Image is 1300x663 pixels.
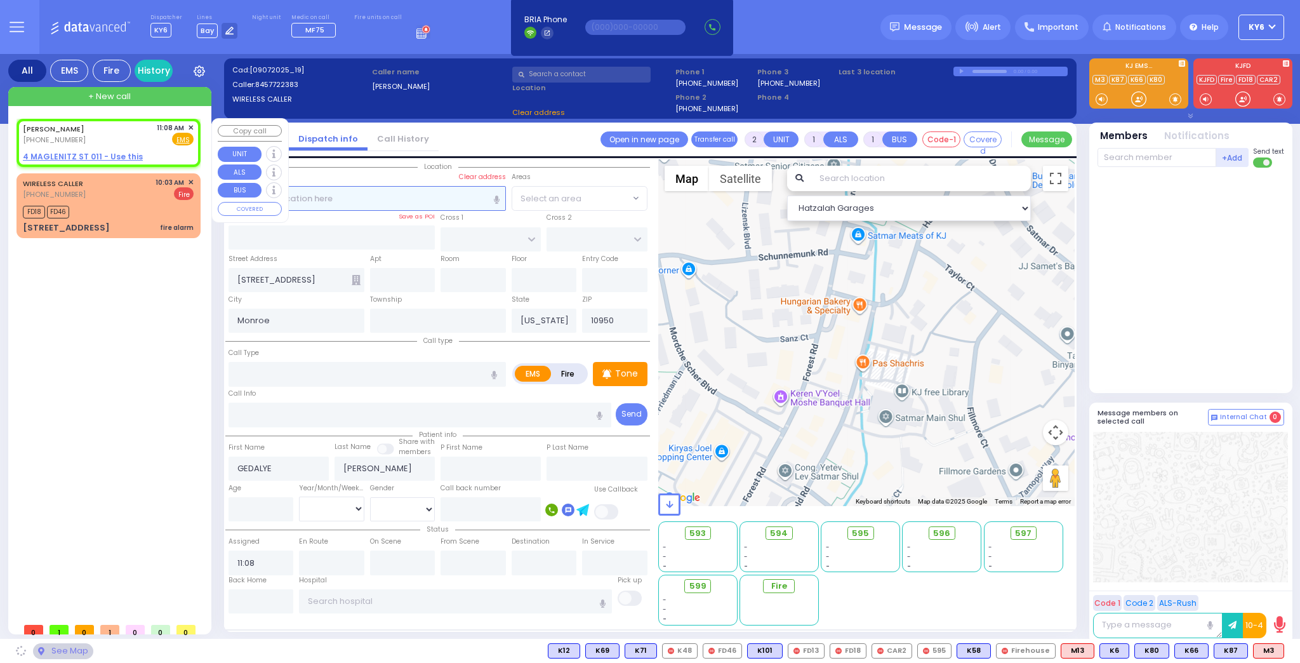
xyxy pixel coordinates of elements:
input: Search hospital [299,589,612,613]
span: 1 [50,625,69,634]
span: - [826,552,830,561]
input: Search a contact [512,67,651,83]
a: M3 [1092,75,1108,84]
img: red-radio-icon.svg [877,648,884,654]
div: CAR2 [872,643,912,659]
div: BLS [1174,643,1209,659]
label: Last 3 location [839,67,953,77]
button: Transfer call [691,131,738,147]
div: BLS [625,643,657,659]
label: P First Name [441,443,482,453]
label: Location [512,83,672,93]
span: 8457722383 [255,79,298,90]
h5: Message members on selected call [1098,409,1208,425]
label: Fire units on call [354,14,402,22]
button: ALS [823,131,858,147]
img: Google [661,490,703,506]
p: Tone [615,367,638,380]
span: ✕ [188,177,194,188]
div: M13 [1061,643,1094,659]
img: red-radio-icon.svg [668,648,674,654]
small: Share with [399,437,435,446]
button: Members [1100,129,1148,144]
label: [PHONE_NUMBER] [757,78,820,88]
a: Open in new page [600,131,688,147]
div: BLS [1099,643,1129,659]
button: Show satellite imagery [709,166,772,191]
div: BLS [548,643,580,659]
span: Message [904,21,942,34]
u: 4 MAGLENITZ ST 011 - Use this [23,151,143,162]
span: - [907,552,911,561]
label: Call Info [229,389,256,399]
div: K80 [1134,643,1169,659]
button: Covered [964,131,1002,147]
div: FD18 [830,643,866,659]
label: P Last Name [547,443,588,453]
label: Assigned [229,537,260,547]
label: Save as POI [399,212,435,221]
label: Fire [550,366,586,382]
label: Cross 2 [547,213,572,223]
span: 0 [24,625,43,634]
span: MF75 [305,25,324,35]
span: - [907,561,911,571]
div: K87 [1214,643,1248,659]
span: Help [1202,22,1219,33]
label: City [229,295,242,305]
span: Phone 3 [757,67,835,77]
button: Message [1021,131,1072,147]
span: 0 [151,625,170,634]
div: K69 [585,643,620,659]
input: Search location [811,166,1031,191]
div: K48 [662,643,698,659]
div: BLS [747,643,783,659]
span: 10:03 AM [156,178,184,187]
label: Call Type [229,348,259,358]
span: FD18 [23,206,45,218]
label: State [512,295,529,305]
span: 0 [1270,412,1281,423]
span: - [663,605,667,614]
div: FD46 [703,643,742,659]
span: - [663,595,667,605]
div: Firehouse [996,643,1056,659]
div: Fire [93,60,131,82]
span: Phone 4 [757,92,835,103]
span: 596 [933,527,950,540]
span: 0 [176,625,196,634]
span: KY6 [150,23,171,37]
label: Caller name [372,67,508,77]
img: Logo [50,19,135,35]
label: Cross 1 [441,213,463,223]
input: Search member [1098,148,1216,167]
label: ZIP [582,295,592,305]
label: Entry Code [582,254,618,264]
label: Last Name [335,442,371,452]
span: 0 [75,625,94,634]
label: Back Home [229,575,267,586]
label: Caller: [232,79,368,90]
label: Hospital [299,575,327,586]
label: Apt [370,254,381,264]
div: BLS [1214,643,1248,659]
label: Township [370,295,402,305]
span: - [907,542,911,552]
label: Medic on call [291,14,340,22]
label: WIRELESS CALLER [232,94,368,105]
label: Destination [512,537,550,547]
label: Lines [197,14,238,22]
a: Fire [1218,75,1235,84]
div: See map [33,643,93,659]
span: Status [420,525,455,534]
div: K71 [625,643,657,659]
img: comment-alt.png [1211,415,1217,421]
span: - [744,542,748,552]
button: Code-1 [922,131,960,147]
button: Send [616,403,647,425]
a: K80 [1147,75,1165,84]
label: Gender [370,483,394,493]
label: In Service [582,537,614,547]
button: Map camera controls [1043,420,1068,445]
img: message.svg [890,22,899,32]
